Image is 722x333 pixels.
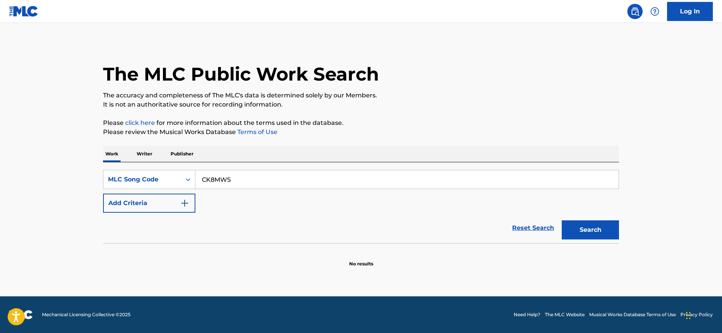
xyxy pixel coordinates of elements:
a: click here [125,119,155,126]
form: Search Form [103,170,619,243]
p: Publisher [168,146,196,162]
a: Terms of Use [236,128,277,136]
a: Public Search [627,4,643,19]
span: Mechanical Licensing Collective © 2025 [42,311,131,318]
p: No results [349,251,373,267]
a: Musical Works Database Terms of Use [589,311,676,318]
p: Writer [134,146,155,162]
iframe: Chat Widget [684,296,722,333]
a: Log In [667,2,713,21]
a: Need Help? [514,311,540,318]
img: 9d2ae6d4665cec9f34b9.svg [180,199,189,208]
a: Privacy Policy [680,311,713,318]
p: Work [103,146,121,162]
button: Add Criteria [103,194,195,213]
button: Search [562,220,619,239]
div: MLC Song Code [108,175,177,184]
h1: The MLC Public Work Search [103,63,379,86]
a: Reset Search [508,220,558,236]
img: logo [9,310,33,319]
div: Help [647,4,662,19]
img: help [650,7,659,16]
div: Drag [686,304,691,327]
p: It is not an authoritative source for recording information. [103,100,619,109]
a: The MLC Website [545,311,585,318]
img: MLC Logo [9,6,39,17]
p: The accuracy and completeness of The MLC's data is determined solely by our Members. [103,91,619,100]
p: Please review the Musical Works Database [103,128,619,137]
p: Please for more information about the terms used in the database. [103,118,619,128]
img: search [630,7,640,16]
